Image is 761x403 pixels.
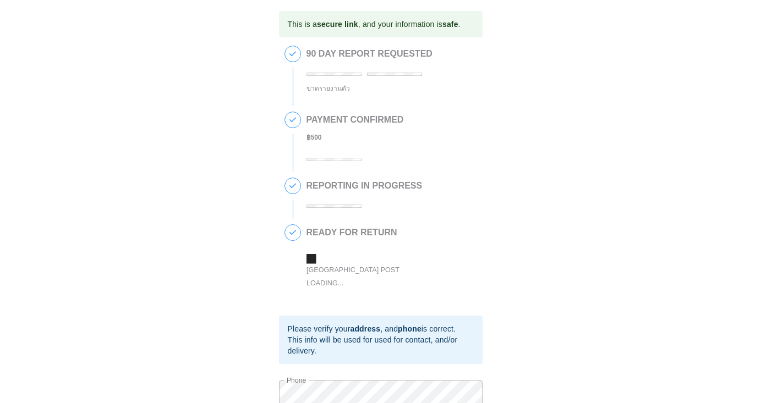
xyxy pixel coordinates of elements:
span: 3 [285,178,300,194]
div: This info will be used for used for contact, and/or delivery. [288,334,474,356]
div: This is a , and your information is . [288,14,461,34]
h2: PAYMENT CONFIRMED [306,115,404,125]
h2: 90 DAY REPORT REQUESTED [306,49,432,59]
b: ฿ 500 [306,134,322,141]
h2: REPORTING IN PROGRESS [306,181,423,191]
span: 4 [285,225,300,240]
span: 1 [285,46,300,62]
div: Please verify your , and is correct. [288,323,474,334]
span: 2 [285,112,300,128]
b: safe [442,20,458,29]
b: secure link [317,20,358,29]
div: ขาดรายงานตัว [306,82,432,95]
div: [GEOGRAPHIC_DATA] Post Loading... [306,263,422,289]
b: address [350,324,380,333]
b: phone [398,324,421,333]
h2: READY FOR RETURN [306,228,472,238]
